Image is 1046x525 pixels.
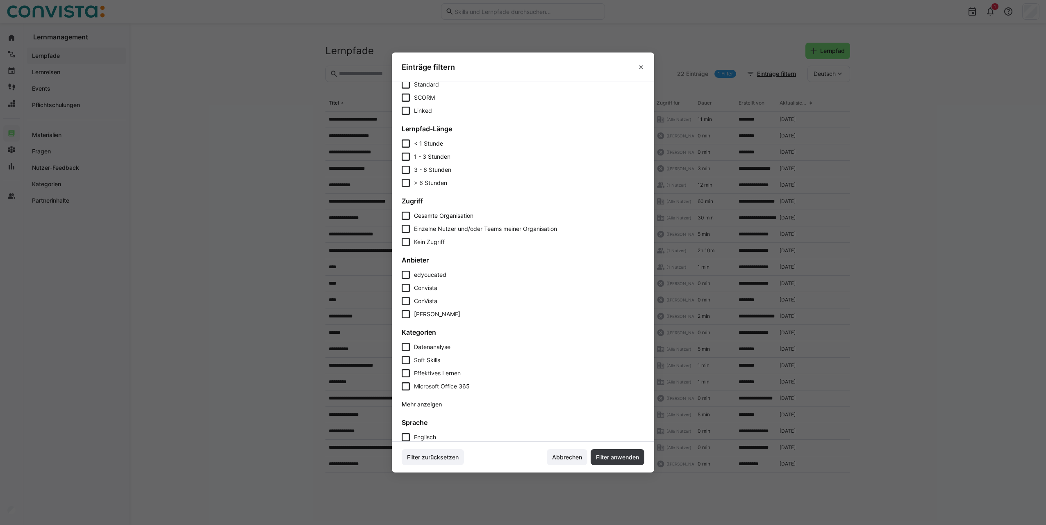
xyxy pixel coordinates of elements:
[414,297,437,305] span: ConVista
[414,310,460,318] span: [PERSON_NAME]
[414,382,470,390] span: Microsoft Office 365
[414,80,439,89] span: Standard
[402,449,464,466] button: Filter zurücksetzen
[414,225,557,233] span: Einzelne Nutzer und/oder Teams meiner Organisation
[414,139,443,148] span: < 1 Stunde
[414,284,437,292] span: Convista
[414,343,450,351] span: Datenanalyse
[414,107,432,115] span: Linked
[414,212,473,220] span: Gesamte Organisation
[595,453,640,461] span: Filter anwenden
[414,369,461,377] span: Effektives Lernen
[414,356,440,364] span: Soft Skills
[414,94,435,102] span: SCORM
[414,271,446,279] span: edyoucated
[402,400,644,409] span: Mehr anzeigen
[402,328,644,336] h4: Kategorien
[402,418,644,427] h4: Sprache
[414,238,445,246] span: Kein Zugriff
[414,433,436,441] span: Englisch
[402,256,644,264] h4: Anbieter
[402,125,644,133] h4: Lernpfad-Länge
[591,449,644,466] button: Filter anwenden
[406,453,460,461] span: Filter zurücksetzen
[547,449,587,466] button: Abbrechen
[414,166,451,174] span: 3 - 6 Stunden
[414,179,447,187] span: > 6 Stunden
[402,197,644,205] h4: Zugriff
[414,153,450,161] span: 1 - 3 Stunden
[402,62,455,72] h3: Einträge filtern
[551,453,583,461] span: Abbrechen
